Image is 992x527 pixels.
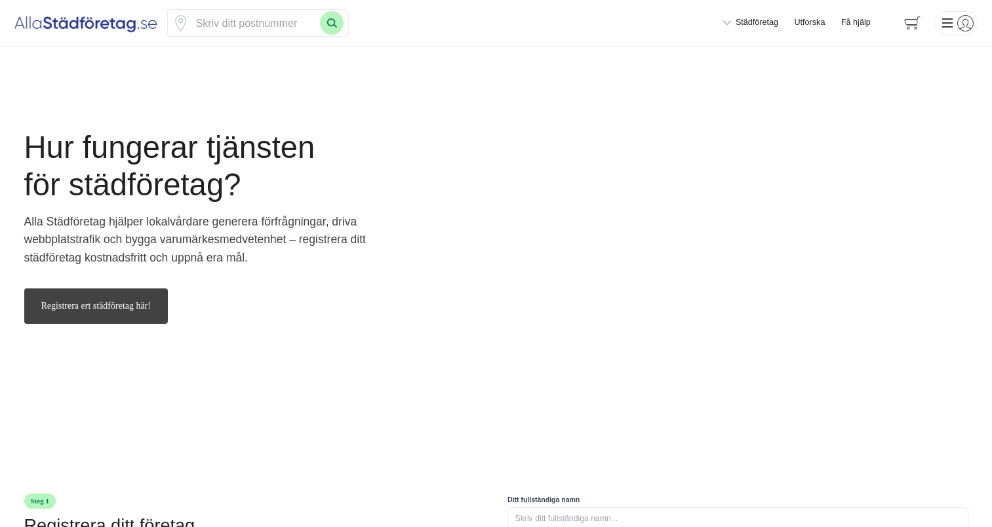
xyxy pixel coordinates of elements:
[24,129,410,212] h1: Hur fungerar tjänsten för städföretag?
[172,15,189,31] svg: Pin / Karta
[24,494,56,509] span: Steg 1
[320,11,344,35] button: Sök med postnummer
[795,17,825,29] a: Utforska
[24,288,169,324] a: Registrera ert städföretag här!
[24,213,371,273] p: Alla Städföretag hjälper lokalvårdare generera förfrågningar, driva webbplatstrafik och bygga var...
[189,10,320,36] input: Skriv ditt postnummer
[895,12,930,35] span: navigation-cart
[736,17,778,29] span: Städföretag
[841,17,871,29] span: Få hjälp
[507,495,580,504] label: Ditt fullständiga namn
[14,12,158,33] img: Alla Städföretag
[172,15,189,31] span: Klicka för att använda din position.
